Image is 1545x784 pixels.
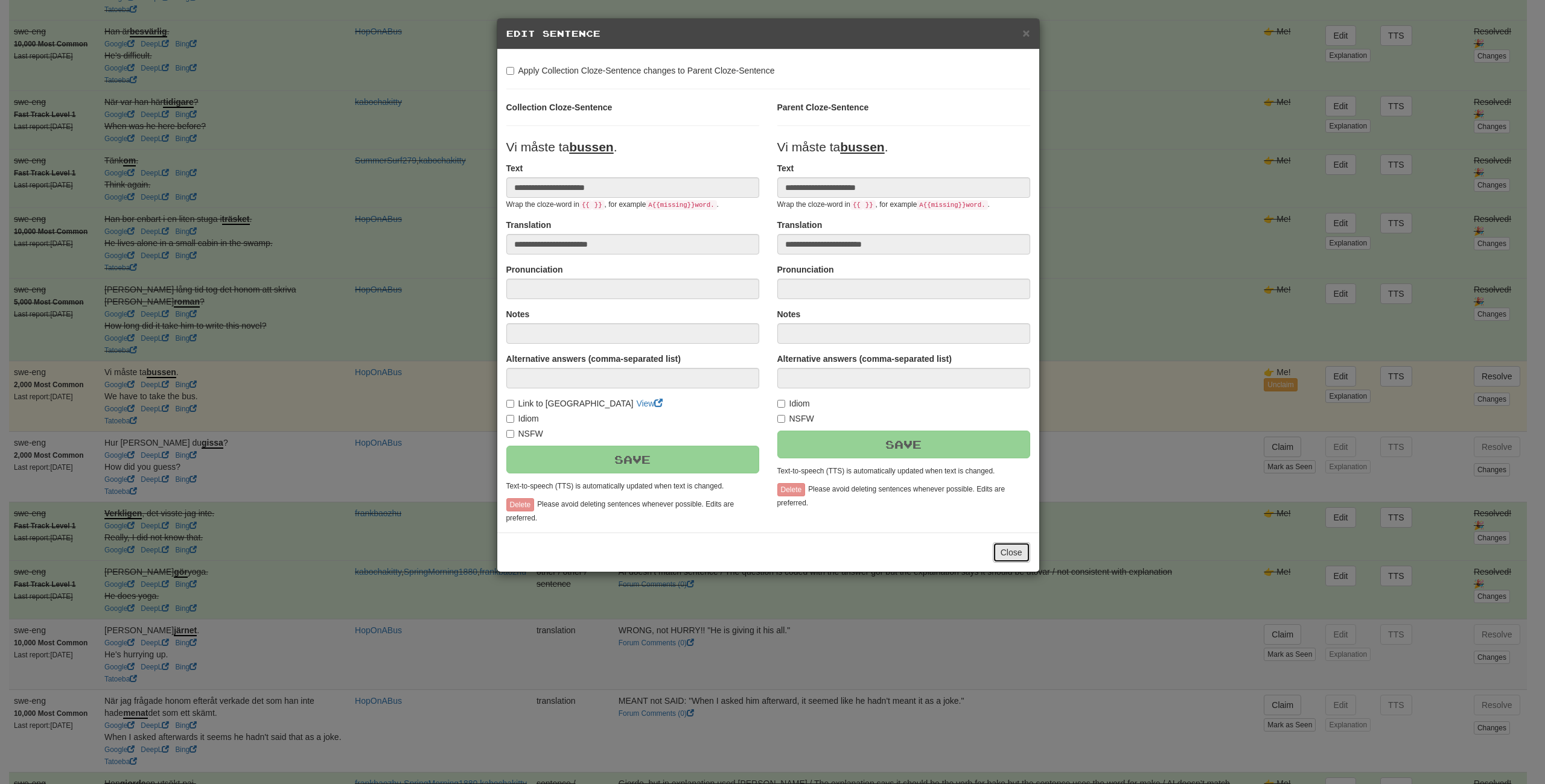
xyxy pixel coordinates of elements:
[506,428,543,440] label: NSFW
[506,400,514,408] input: Link to [GEOGRAPHIC_DATA]
[506,140,617,154] span: Vi måste ta .
[579,200,592,210] code: {{
[506,353,681,365] label: Alternative answers (comma-separated list)
[777,308,801,320] label: Notes
[506,28,1030,40] h5: Edit Sentence
[777,353,952,365] label: Alternative answers (comma-separated list)
[777,483,806,496] button: Delete
[777,219,823,231] label: Translation
[506,413,539,425] label: Idiom
[506,430,514,438] input: NSFW
[592,200,605,210] code: }}
[506,397,634,409] label: Link to [GEOGRAPHIC_DATA]
[636,399,663,408] a: View
[777,103,869,112] strong: Parent Cloze-Sentence
[506,200,719,209] small: Wrap the cloze-word in , for example .
[777,485,1005,507] small: Please avoid deleting sentences whenever possible. Edits are preferred.
[777,467,995,475] small: Text-to-speech (TTS) is automatically updated when text is changed.
[506,264,563,276] label: Pronunciation
[1022,27,1030,39] button: Close
[506,162,523,174] label: Text
[777,431,1030,458] button: Save
[777,413,814,425] label: NSFW
[777,140,888,154] span: Vi måste ta .
[993,542,1030,563] button: Close
[863,200,876,210] code: }}
[506,415,514,423] input: Idiom
[646,200,716,210] code: A {{ missing }} word.
[506,103,613,112] strong: Collection Cloze-Sentence
[506,65,775,77] label: Apply Collection Cloze-Sentence changes to Parent Cloze-Sentence
[506,219,552,231] label: Translation
[850,200,863,210] code: {{
[506,308,530,320] label: Notes
[1022,26,1030,40] span: ×
[506,67,514,75] input: Apply Collection Cloze-Sentence changes to Parent Cloze-Sentence
[506,446,759,473] button: Save
[506,482,724,490] small: Text-to-speech (TTS) is automatically updated when text is changed.
[777,200,990,209] small: Wrap the cloze-word in , for example .
[777,162,794,174] label: Text
[840,140,885,154] u: bussen
[506,500,734,522] small: Please avoid deleting sentences whenever possible. Edits are preferred.
[917,200,987,210] code: A {{ missing }} word.
[506,498,535,511] button: Delete
[777,264,834,276] label: Pronunciation
[569,140,614,154] u: bussen
[777,400,785,408] input: Idiom
[777,397,810,409] label: Idiom
[777,415,785,423] input: NSFW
